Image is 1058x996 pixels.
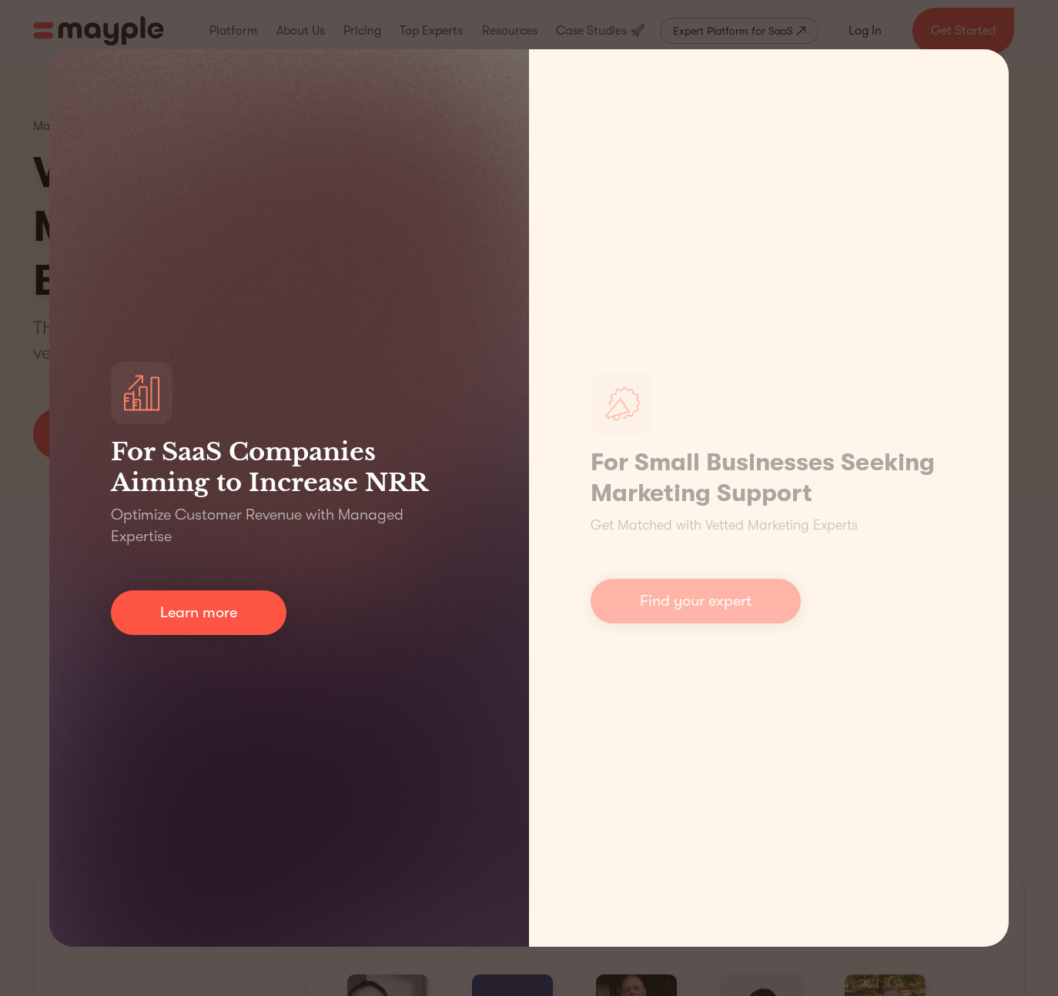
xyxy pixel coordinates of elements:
h3: For SaaS Companies Aiming to Increase NRR [111,436,467,498]
p: Get Matched with Vetted Marketing Experts [591,515,858,536]
a: Learn more [111,590,286,635]
a: Find your expert [591,579,801,623]
p: Optimize Customer Revenue with Managed Expertise [111,504,467,547]
h1: For Small Businesses Seeking Marketing Support [591,447,947,509]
